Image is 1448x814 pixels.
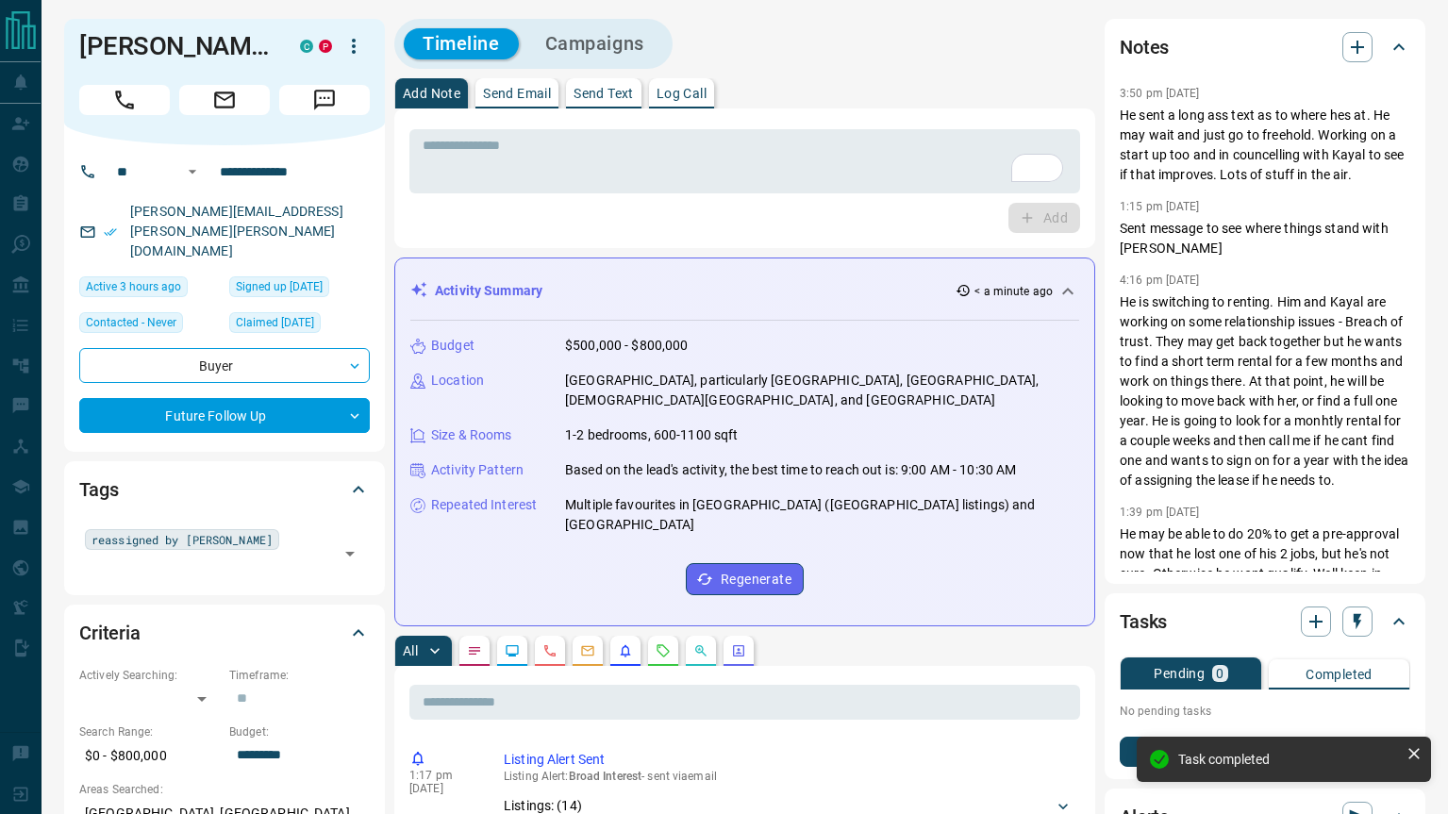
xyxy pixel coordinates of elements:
p: Activity Summary [435,281,542,301]
p: Actively Searching: [79,667,220,684]
p: Budget: [229,723,370,740]
div: Tags [79,467,370,512]
p: Based on the lead's activity, the best time to reach out is: 9:00 AM - 10:30 AM [565,460,1016,480]
div: Tue Feb 11 2025 [229,312,370,339]
p: He is switching to renting. Him and Kayal are working on some relationship issues - Breach of tru... [1120,292,1410,490]
div: Tasks [1120,599,1410,644]
p: Log Call [657,87,707,100]
h2: Criteria [79,618,141,648]
div: Wed Oct 15 2025 [79,276,220,303]
button: Regenerate [686,563,804,595]
p: He sent a long ass text as to where hes at. He may wait and just go to freehold. Working on a sta... [1120,106,1410,185]
p: Send Text [574,87,634,100]
svg: Opportunities [693,643,708,658]
p: $500,000 - $800,000 [565,336,689,356]
p: 1-2 bedrooms, 600-1100 sqft [565,425,739,445]
p: < a minute ago [974,283,1053,300]
h1: [PERSON_NAME] [79,31,272,61]
span: Broad Interest [569,770,642,783]
button: Timeline [404,28,519,59]
div: Task completed [1178,752,1399,767]
p: Listing Alert Sent [504,750,1073,770]
p: No pending tasks [1120,697,1410,725]
p: Send Email [483,87,551,100]
p: Pending [1154,667,1205,680]
svg: Notes [467,643,482,658]
p: 3:50 pm [DATE] [1120,87,1200,100]
span: Call [79,85,170,115]
svg: Listing Alerts [618,643,633,658]
div: Buyer [79,348,370,383]
p: 0 [1216,667,1223,680]
span: Active 3 hours ago [86,277,181,296]
p: 1:15 pm [DATE] [1120,200,1200,213]
svg: Agent Actions [731,643,746,658]
a: [PERSON_NAME][EMAIL_ADDRESS][PERSON_NAME][PERSON_NAME][DOMAIN_NAME] [130,204,343,258]
p: Search Range: [79,723,220,740]
h2: Notes [1120,32,1169,62]
p: 4:16 pm [DATE] [1120,274,1200,287]
p: He may be able to do 20% to get a pre-approval now that he lost one of his 2 jobs, but he's not s... [1120,524,1410,643]
span: Message [279,85,370,115]
p: Repeated Interest [431,495,537,515]
svg: Lead Browsing Activity [505,643,520,658]
p: Listing Alert : - sent via email [504,770,1073,783]
h2: Tags [79,474,118,505]
div: Activity Summary< a minute ago [410,274,1079,308]
svg: Calls [542,643,558,658]
div: Notes [1120,25,1410,70]
p: Sent message to see where things stand with [PERSON_NAME] [1120,219,1410,258]
div: Criteria [79,610,370,656]
p: Areas Searched: [79,781,370,798]
p: Budget [431,336,474,356]
p: Multiple favourites in [GEOGRAPHIC_DATA] ([GEOGRAPHIC_DATA] listings) and [GEOGRAPHIC_DATA] [565,495,1079,535]
svg: Emails [580,643,595,658]
p: 1:39 pm [DATE] [1120,506,1200,519]
svg: Requests [656,643,671,658]
span: Email [179,85,270,115]
p: [GEOGRAPHIC_DATA], particularly [GEOGRAPHIC_DATA], [GEOGRAPHIC_DATA], [DEMOGRAPHIC_DATA][GEOGRAPH... [565,371,1079,410]
div: Future Follow Up [79,398,370,433]
p: Completed [1306,668,1373,681]
span: Contacted - Never [86,313,176,332]
p: Timeframe: [229,667,370,684]
button: New Task [1120,737,1410,767]
p: Location [431,371,484,390]
textarea: To enrich screen reader interactions, please activate Accessibility in Grammarly extension settings [423,138,1067,186]
span: reassigned by [PERSON_NAME] [92,530,273,549]
button: Campaigns [526,28,663,59]
p: All [403,644,418,657]
button: Open [181,160,204,183]
p: Activity Pattern [431,460,524,480]
p: 1:17 pm [409,769,475,782]
div: condos.ca [300,40,313,53]
svg: Email Verified [104,225,117,239]
span: Signed up [DATE] [236,277,323,296]
div: property.ca [319,40,332,53]
p: [DATE] [409,782,475,795]
div: Sun Aug 06 2023 [229,276,370,303]
span: Claimed [DATE] [236,313,314,332]
p: Add Note [403,87,460,100]
p: Size & Rooms [431,425,512,445]
p: $0 - $800,000 [79,740,220,772]
button: Open [337,540,363,567]
h2: Tasks [1120,606,1167,637]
